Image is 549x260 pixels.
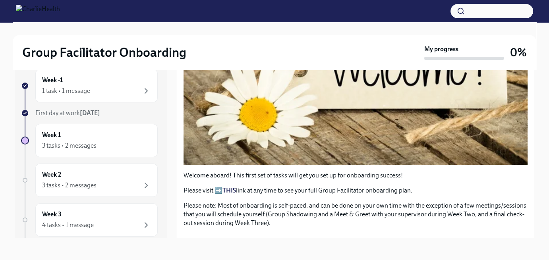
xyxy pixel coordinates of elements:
[35,109,100,117] span: First day at work
[424,45,458,54] strong: My progress
[21,203,158,237] a: Week 34 tasks • 1 message
[42,210,62,219] h6: Week 3
[42,131,61,139] h6: Week 1
[21,124,158,157] a: Week 13 tasks • 2 messages
[510,45,527,60] h3: 0%
[21,69,158,102] a: Week -11 task • 1 message
[42,141,97,150] div: 3 tasks • 2 messages
[80,109,100,117] strong: [DATE]
[42,87,90,95] div: 1 task • 1 message
[184,201,528,227] p: Please note: Most of onboarding is self-paced, and can be done on your own time with the exceptio...
[222,187,236,194] a: THIS
[184,171,528,180] p: Welcome aboard! This first set of tasks will get you set up for onboarding success!
[42,221,94,229] div: 4 tasks • 1 message
[42,76,63,85] h6: Week -1
[184,186,528,195] p: Please visit ➡️ link at any time to see your full Group Facilitator onboarding plan.
[42,181,97,190] div: 3 tasks • 2 messages
[22,44,186,60] h2: Group Facilitator Onboarding
[42,170,61,179] h6: Week 2
[16,5,60,17] img: CharlieHealth
[21,164,158,197] a: Week 23 tasks • 2 messages
[21,109,158,117] a: First day at work[DATE]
